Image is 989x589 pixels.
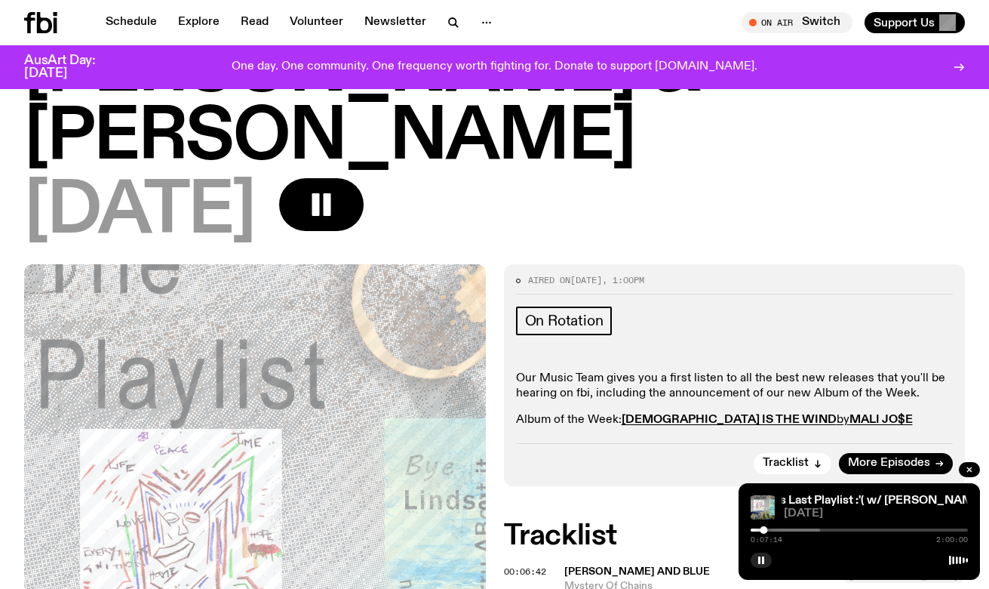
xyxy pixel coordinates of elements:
[232,60,757,74] p: One day. One community. One frequency worth fighting for. Donate to support [DOMAIN_NAME].
[169,12,229,33] a: Explore
[622,414,913,426] a: [DEMOGRAPHIC_DATA] IS THE WINDbyMALI JO$E
[516,307,613,335] a: On Rotation
[622,414,837,426] strong: [DEMOGRAPHIC_DATA] IS THE WIND
[24,178,255,246] span: [DATE]
[849,414,913,426] strong: MALI JO$E
[936,536,968,544] span: 2:00:00
[528,274,570,286] span: Aired on
[24,54,121,80] h3: AusArt Day: [DATE]
[355,12,435,33] a: Newsletter
[874,16,935,29] span: Support Us
[525,313,604,329] span: On Rotation
[751,536,782,544] span: 0:07:14
[516,372,954,400] p: Our Music Team gives you a first listen to all the best new releases that you'll be hearing on fb...
[839,453,953,474] a: More Episodes
[516,413,954,427] p: Album of the Week:
[281,12,352,33] a: Volunteer
[848,458,930,469] span: More Episodes
[504,568,546,576] button: 00:06:42
[754,453,831,474] button: Tracklist
[742,12,852,33] button: On AirSwitch
[784,508,968,520] span: [DATE]
[504,566,546,578] span: 00:06:42
[865,12,965,33] button: Support Us
[763,458,809,469] span: Tracklist
[602,274,644,286] span: , 1:00pm
[504,523,966,550] h2: Tracklist
[570,274,602,286] span: [DATE]
[232,12,278,33] a: Read
[97,12,166,33] a: Schedule
[564,566,710,577] span: [PERSON_NAME] and Blue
